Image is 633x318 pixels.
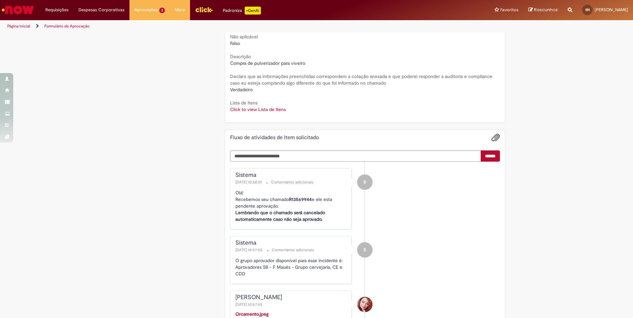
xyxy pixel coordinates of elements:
span: 3 [159,8,165,13]
b: Lembrando que o chamado será cancelado automaticamente caso não seja aprovado. [235,210,325,222]
textarea: Digite sua mensagem aqui... [230,150,481,162]
span: [DATE] 10:58:01 [235,179,263,185]
div: Sistema [235,240,348,246]
span: SN [585,8,590,12]
div: [PERSON_NAME] [235,294,348,301]
p: Olá! Recebemos seu chamado e ele esta pendente aprovação. [235,189,348,222]
button: Adicionar anexos [491,133,500,142]
span: Compra de pulverizador para viveiro [230,60,305,66]
img: click_logo_yellow_360x200.png [195,5,213,15]
div: Luana Dinelly Oliveira Freire [357,297,372,312]
div: Sistema [235,172,348,179]
span: Aprovações [134,7,158,13]
span: Requisições [45,7,69,13]
a: Click to view Lista de Itens [230,106,286,112]
span: [DATE] 10:57:58 [235,247,264,253]
span: Despesas Corporativas [78,7,124,13]
b: R13569944 [289,196,312,202]
span: S [364,174,366,190]
div: System [357,175,372,190]
span: [PERSON_NAME] [595,7,628,13]
b: Não aplicável [230,34,258,40]
small: Comentários adicionais [271,179,314,185]
span: Favoritos [500,7,518,13]
b: Descrição [230,54,251,60]
span: Verdadeiro [230,87,253,93]
b: Lista de Itens [230,100,258,106]
span: [DATE] 10:57:45 [235,302,264,307]
small: Comentários adicionais [272,247,314,253]
a: Rascunhos [528,7,558,13]
b: Declaro que as informações preenchidas correspondem a cotação anexada e que poderei responder a a... [230,73,492,86]
span: S [364,242,366,258]
img: ServiceNow [1,3,35,17]
span: Falso [230,40,240,46]
p: +GenAi [245,7,261,15]
span: More [175,7,185,13]
ul: Trilhas de página [5,20,417,32]
a: Página inicial [7,23,30,29]
h2: Fluxo de atividades de Item solicitado Histórico de tíquete [230,135,319,141]
p: O grupo aprovador disponível para esse incidente é: Aprovadores SB - F. Maués - Grupo cervejaria,... [235,257,348,277]
span: Rascunhos [534,7,558,13]
div: Padroniza [223,7,261,15]
a: Formulário de Aprovação [44,23,89,29]
div: System [357,242,372,258]
a: Orcamento.jpeg [235,311,268,317]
